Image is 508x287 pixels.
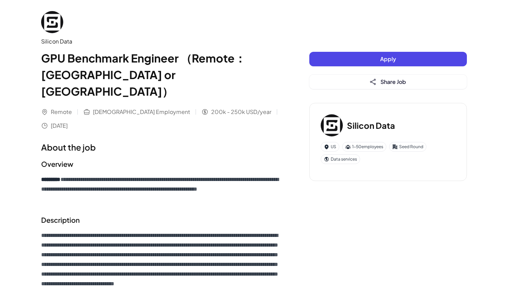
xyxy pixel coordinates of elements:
[41,50,282,99] h1: GPU Benchmark Engineer （Remote：[GEOGRAPHIC_DATA] or [GEOGRAPHIC_DATA]）
[380,78,406,85] span: Share Job
[380,55,396,63] span: Apply
[51,122,68,130] span: [DATE]
[309,52,467,66] button: Apply
[41,141,282,153] h1: About the job
[41,215,282,225] h2: Description
[211,108,271,116] span: 200k - 250k USD/year
[389,142,426,152] div: Seed Round
[41,37,282,46] div: Silicon Data
[321,142,339,152] div: US
[321,114,343,136] img: Si
[347,119,395,132] h3: Silicon Data
[41,11,63,33] img: Si
[309,75,467,89] button: Share Job
[51,108,72,116] span: Remote
[342,142,386,152] div: 1-50 employees
[41,159,282,169] h2: Overview
[321,154,360,164] div: Data services
[93,108,190,116] span: [DEMOGRAPHIC_DATA] Employment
